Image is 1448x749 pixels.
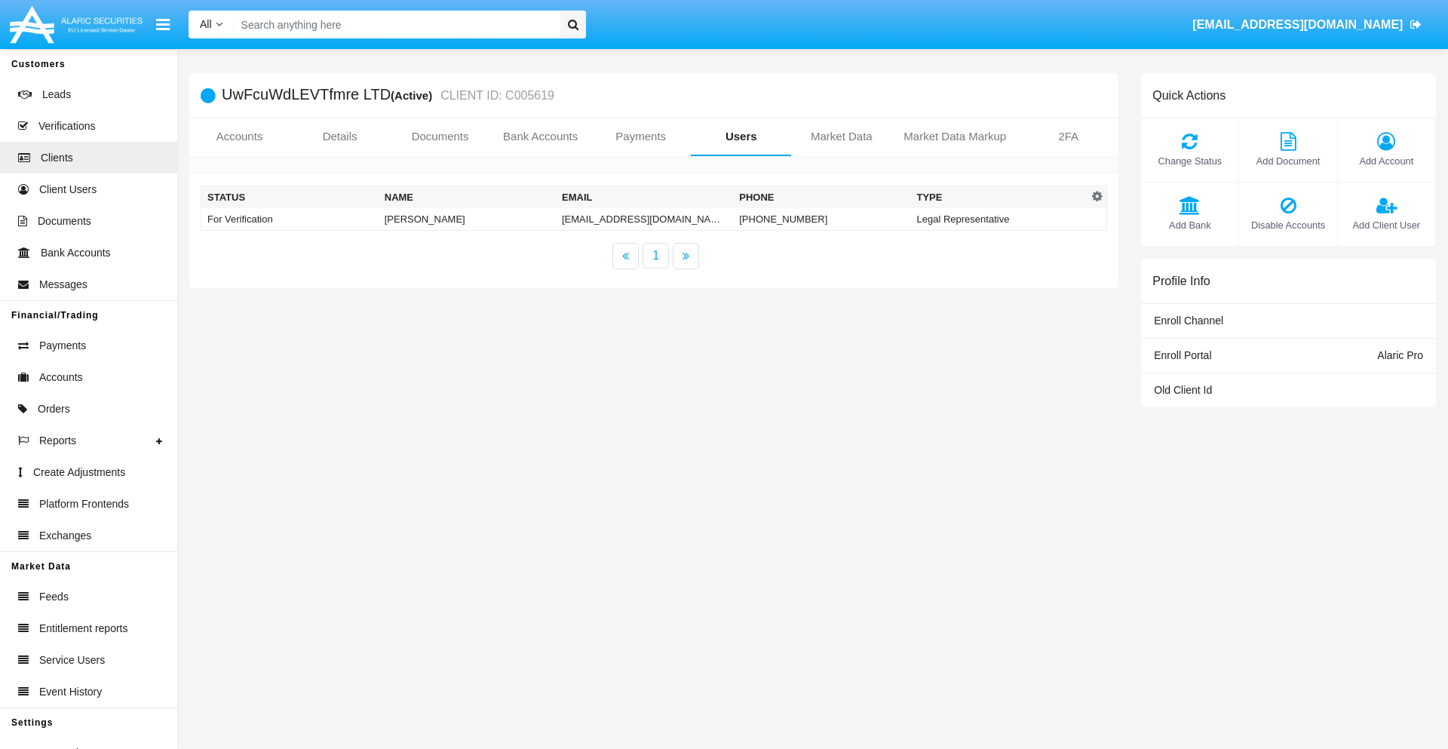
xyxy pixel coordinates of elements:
th: Name [379,186,556,209]
a: Payments [591,118,691,155]
span: [EMAIL_ADDRESS][DOMAIN_NAME] [1192,18,1403,31]
a: Accounts [189,118,290,155]
small: CLIENT ID: C005619 [437,90,554,102]
a: Market Data [791,118,891,155]
a: Market Data Markup [891,118,1018,155]
span: Change Status [1149,154,1231,168]
a: 2FA [1018,118,1118,155]
td: [EMAIL_ADDRESS][DOMAIN_NAME] [556,208,733,231]
span: Disable Accounts [1247,218,1329,232]
h6: Profile Info [1152,274,1210,288]
a: Details [290,118,390,155]
th: Type [911,186,1088,209]
td: For Verification [201,208,379,231]
span: Add Account [1345,154,1428,168]
img: Logo image [8,2,145,47]
span: Accounts [39,370,83,385]
a: [EMAIL_ADDRESS][DOMAIN_NAME] [1186,4,1429,46]
span: Messages [39,277,87,293]
a: All [189,17,234,32]
th: Status [201,186,379,209]
span: Entitlement reports [39,621,128,637]
th: Email [556,186,733,209]
span: Verifications [38,118,95,134]
span: Old Client Id [1154,384,1212,396]
span: Service Users [39,652,105,668]
div: (Active) [391,87,437,104]
span: All [200,18,212,30]
a: Documents [390,118,490,155]
span: Add Document [1247,154,1329,168]
span: Documents [38,213,91,229]
h6: Quick Actions [1152,88,1226,103]
span: Payments [39,338,86,354]
span: Enroll Portal [1154,349,1211,361]
span: Alaric Pro [1377,349,1423,361]
span: Event History [39,684,102,700]
span: Add Client User [1345,218,1428,232]
span: Feeds [39,589,69,605]
h5: UwFcuWdLEVTfmre LTD [222,87,554,104]
nav: paginator [189,243,1118,269]
span: Platform Frontends [39,496,129,512]
span: Bank Accounts [41,245,111,261]
span: Exchanges [39,528,91,544]
span: Orders [38,401,70,417]
span: Add Bank [1149,218,1231,232]
a: Bank Accounts [490,118,591,155]
td: [PHONE_NUMBER] [733,208,910,231]
span: Leads [42,87,71,103]
th: Phone [733,186,910,209]
a: Users [691,118,791,155]
td: Legal Representative [911,208,1088,231]
td: [PERSON_NAME] [379,208,556,231]
span: Clients [41,150,73,166]
span: Enroll Channel [1154,315,1223,327]
span: Reports [39,433,76,449]
span: Create Adjustments [33,465,125,480]
span: Client Users [39,182,97,198]
input: Search [234,11,555,38]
